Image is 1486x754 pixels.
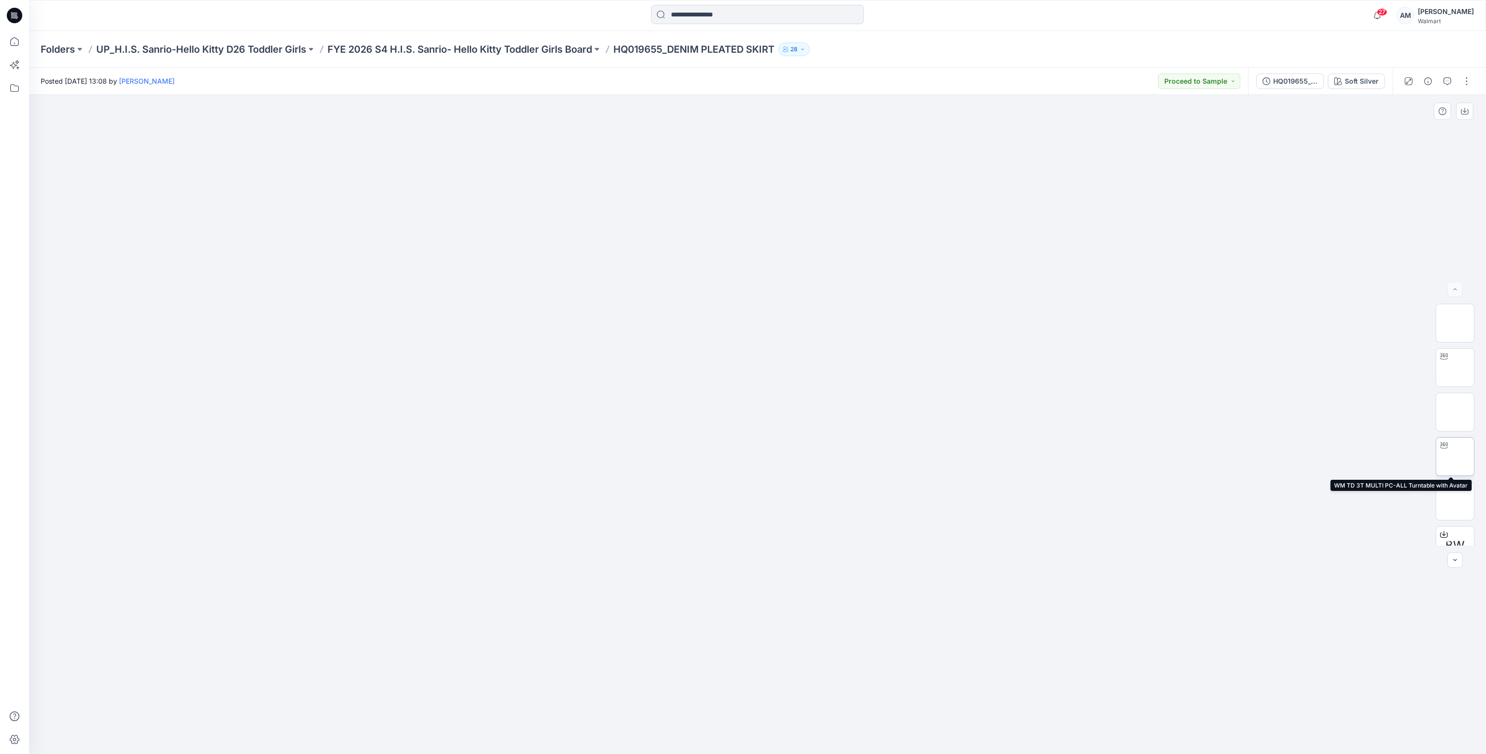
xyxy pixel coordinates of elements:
[613,43,774,56] p: HQ019655_DENIM PLEATED SKIRT
[41,76,175,86] span: Posted [DATE] 13:08 by
[790,44,798,55] p: 28
[1273,76,1318,87] div: HQ019655_TG DENIM PLEATED SKIRT_UPDT 3.20
[1256,74,1324,89] button: HQ019655_TG DENIM PLEATED SKIRT_UPDT 3.20
[1377,8,1387,16] span: 27
[1445,537,1465,554] span: BW
[119,77,175,85] a: [PERSON_NAME]
[96,43,306,56] a: UP_H.I.S. Sanrio-Hello Kitty D26 Toddler Girls
[41,43,75,56] a: Folders
[1418,17,1474,25] div: Walmart
[1345,76,1379,87] div: Soft Silver
[778,43,810,56] button: 28
[1397,7,1414,24] div: AM
[1418,6,1474,17] div: [PERSON_NAME]
[1420,74,1436,89] button: Details
[1328,74,1385,89] button: Soft Silver
[327,43,592,56] a: FYE 2026 S4 H.I.S. Sanrio- Hello Kitty Toddler Girls Board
